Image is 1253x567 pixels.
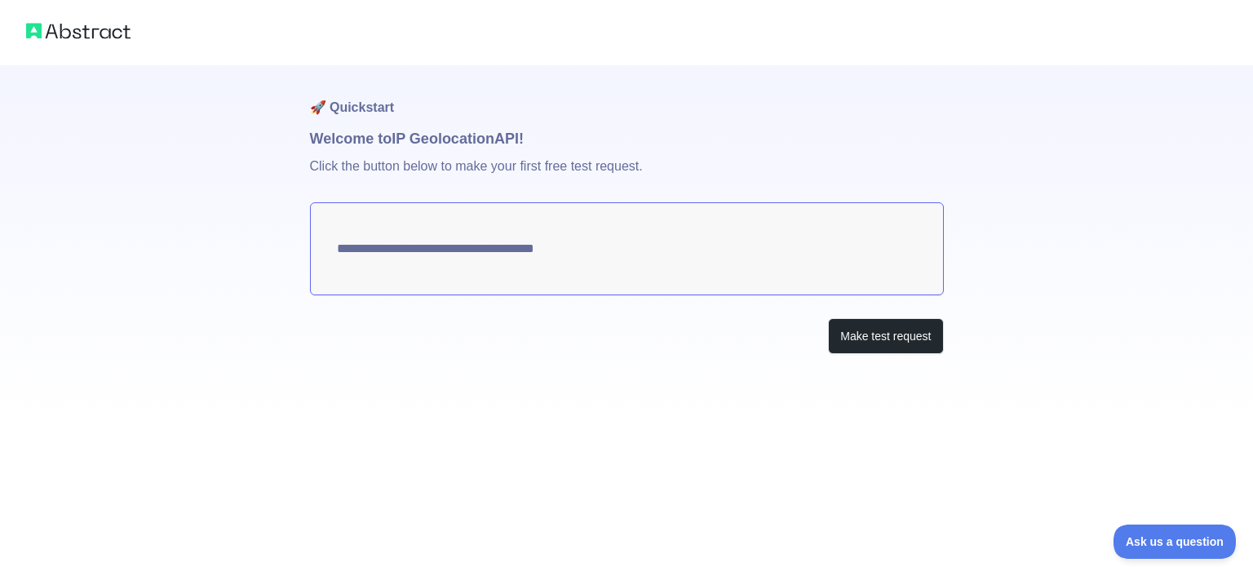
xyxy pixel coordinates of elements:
button: Make test request [828,318,943,355]
h1: 🚀 Quickstart [310,65,944,127]
h1: Welcome to IP Geolocation API! [310,127,944,150]
iframe: Toggle Customer Support [1114,525,1237,559]
p: Click the button below to make your first free test request. [310,150,944,202]
img: Abstract logo [26,20,131,42]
